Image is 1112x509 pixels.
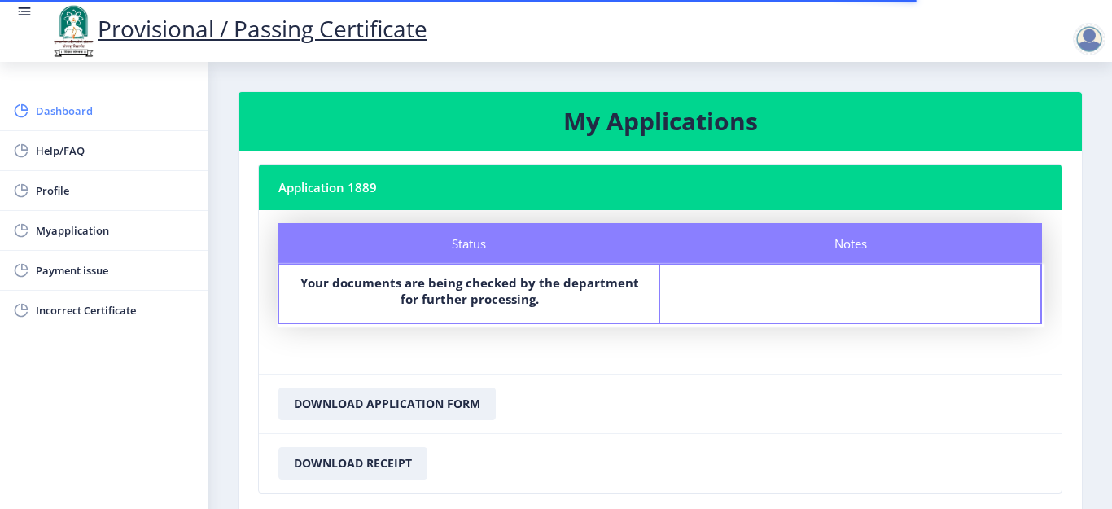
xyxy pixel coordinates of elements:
[300,274,639,307] b: Your documents are being checked by the department for further processing.
[49,13,427,44] a: Provisional / Passing Certificate
[278,388,496,420] button: Download Application Form
[36,221,195,240] span: Myapplication
[660,223,1042,264] div: Notes
[36,141,195,160] span: Help/FAQ
[49,3,98,59] img: logo
[36,301,195,320] span: Incorrect Certificate
[259,165,1062,210] nb-card-header: Application 1889
[36,101,195,121] span: Dashboard
[36,261,195,280] span: Payment issue
[36,181,195,200] span: Profile
[258,105,1062,138] h3: My Applications
[278,223,660,264] div: Status
[278,447,427,480] button: Download Receipt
